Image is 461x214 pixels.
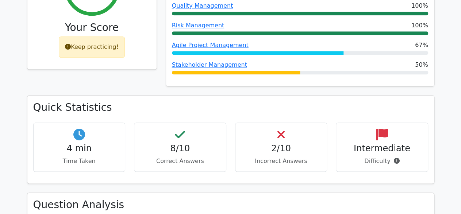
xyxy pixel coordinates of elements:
[33,22,151,34] h3: Your Score
[411,1,428,10] span: 100%
[241,157,321,166] p: Incorrect Answers
[140,157,220,166] p: Correct Answers
[172,61,247,68] a: Stakeholder Management
[39,157,119,166] p: Time Taken
[342,157,422,166] p: Difficulty
[172,42,249,48] a: Agile Project Management
[172,22,224,29] a: Risk Management
[39,143,119,154] h4: 4 min
[33,199,428,211] h3: Question Analysis
[415,61,428,69] span: 50%
[415,41,428,50] span: 67%
[172,2,233,9] a: Quality Management
[140,143,220,154] h4: 8/10
[59,36,125,58] div: Keep practicing!
[33,101,428,114] h3: Quick Statistics
[241,143,321,154] h4: 2/10
[411,21,428,30] span: 100%
[342,143,422,154] h4: Intermediate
